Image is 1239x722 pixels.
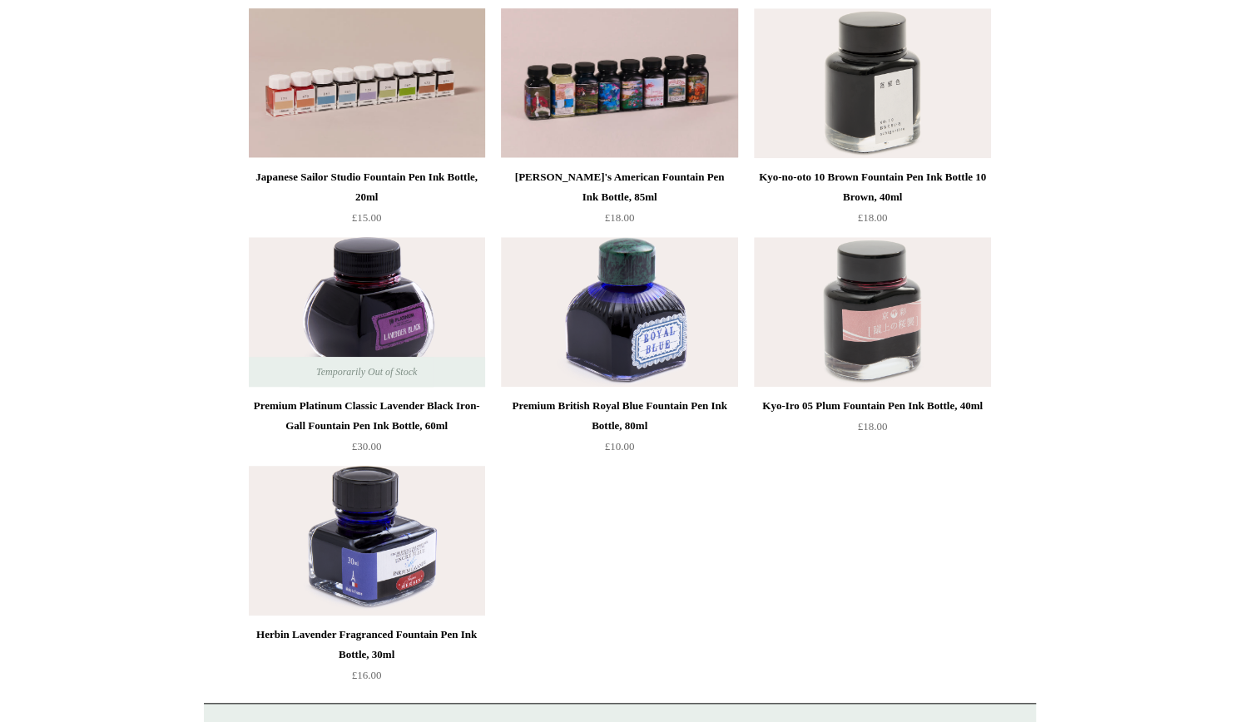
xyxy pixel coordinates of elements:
img: Japanese Sailor Studio Fountain Pen Ink Bottle, 20ml [249,8,485,158]
a: Premium Platinum Classic Lavender Black Iron-Gall Fountain Pen Ink Bottle, 60ml £30.00 [249,396,485,464]
a: [PERSON_NAME]'s American Fountain Pen Ink Bottle, 85ml £18.00 [501,167,737,235]
span: £18.00 [605,211,635,224]
img: Noodler's American Fountain Pen Ink Bottle, 85ml [501,8,737,158]
span: £18.00 [858,211,888,224]
span: £30.00 [352,440,382,452]
img: Premium Platinum Classic Lavender Black Iron-Gall Fountain Pen Ink Bottle, 60ml [249,237,485,387]
a: Herbin Lavender Fragranced Fountain Pen Ink Bottle, 30ml Herbin Lavender Fragranced Fountain Pen ... [249,466,485,616]
a: Japanese Sailor Studio Fountain Pen Ink Bottle, 20ml £15.00 [249,167,485,235]
a: Japanese Sailor Studio Fountain Pen Ink Bottle, 20ml Japanese Sailor Studio Fountain Pen Ink Bott... [249,8,485,158]
div: Premium Platinum Classic Lavender Black Iron-Gall Fountain Pen Ink Bottle, 60ml [253,396,481,436]
a: Premium Platinum Classic Lavender Black Iron-Gall Fountain Pen Ink Bottle, 60ml Premium Platinum ... [249,237,485,387]
span: £16.00 [352,669,382,681]
a: Premium British Royal Blue Fountain Pen Ink Bottle, 80ml £10.00 [501,396,737,464]
a: Kyo-no-oto 10 Brown Fountain Pen Ink Bottle 10 Brown, 40ml Kyo-no-oto 10 Brown Fountain Pen Ink B... [754,8,990,158]
img: Herbin Lavender Fragranced Fountain Pen Ink Bottle, 30ml [249,466,485,616]
div: Japanese Sailor Studio Fountain Pen Ink Bottle, 20ml [253,167,481,207]
a: Kyo-no-oto 10 Brown Fountain Pen Ink Bottle 10 Brown, 40ml £18.00 [754,167,990,235]
span: £10.00 [605,440,635,452]
span: £18.00 [858,420,888,433]
div: Kyo-Iro 05 Plum Fountain Pen Ink Bottle, 40ml [758,396,986,416]
div: Kyo-no-oto 10 Brown Fountain Pen Ink Bottle 10 Brown, 40ml [758,167,986,207]
div: Herbin Lavender Fragranced Fountain Pen Ink Bottle, 30ml [253,625,481,665]
a: Kyo-Iro 05 Plum Fountain Pen Ink Bottle, 40ml £18.00 [754,396,990,464]
a: Noodler's American Fountain Pen Ink Bottle, 85ml Noodler's American Fountain Pen Ink Bottle, 85ml [501,8,737,158]
a: Premium British Royal Blue Fountain Pen Ink Bottle, 80ml Premium British Royal Blue Fountain Pen ... [501,237,737,387]
a: Herbin Lavender Fragranced Fountain Pen Ink Bottle, 30ml £16.00 [249,625,485,693]
img: Kyo-Iro 05 Plum Fountain Pen Ink Bottle, 40ml [754,237,990,387]
span: £15.00 [352,211,382,224]
a: Kyo-Iro 05 Plum Fountain Pen Ink Bottle, 40ml Kyo-Iro 05 Plum Fountain Pen Ink Bottle, 40ml [754,237,990,387]
span: Temporarily Out of Stock [300,357,434,387]
div: Premium British Royal Blue Fountain Pen Ink Bottle, 80ml [505,396,733,436]
img: Kyo-no-oto 10 Brown Fountain Pen Ink Bottle 10 Brown, 40ml [754,8,990,158]
div: [PERSON_NAME]'s American Fountain Pen Ink Bottle, 85ml [505,167,733,207]
img: Premium British Royal Blue Fountain Pen Ink Bottle, 80ml [501,237,737,387]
